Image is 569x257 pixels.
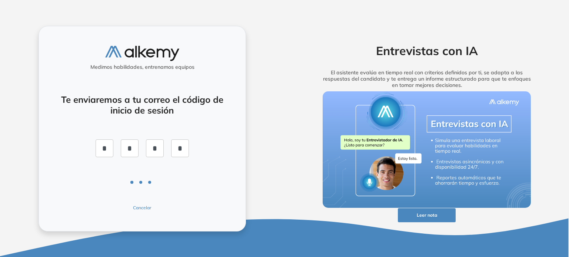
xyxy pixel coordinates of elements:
[398,208,456,223] button: Leer nota
[105,46,179,61] img: logo-alkemy
[311,44,542,58] h2: Entrevistas con IA
[311,70,542,88] h5: El asistente evalúa en tiempo real con criterios definidos por ti, se adapta a las respuestas del...
[436,172,569,257] iframe: Chat Widget
[97,204,187,211] button: Cancelar
[436,172,569,257] div: Widget de chat
[42,64,243,70] h5: Medimos habilidades, entrenamos equipos
[59,94,226,116] h4: Te enviaremos a tu correo el código de inicio de sesión
[323,91,531,208] img: img-more-info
